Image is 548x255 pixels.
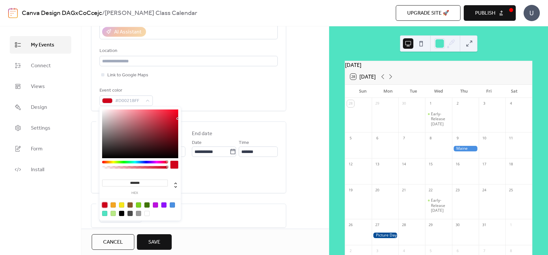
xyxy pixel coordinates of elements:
div: 20 [374,186,381,194]
div: 11 [507,134,515,142]
button: Save [137,234,172,250]
span: Upgrade site 🚀 [407,9,449,17]
span: Form [31,145,43,153]
span: Design [31,104,47,111]
div: 31 [481,221,488,228]
a: Design [10,98,71,116]
div: 24 [481,186,488,194]
div: 5 [347,134,354,142]
div: Fri [476,85,502,98]
div: #9013FE [161,202,167,208]
div: 27 [374,221,381,228]
span: Settings [31,124,50,132]
a: Form [10,140,71,158]
div: 3 [481,100,488,107]
div: 4 [507,100,515,107]
div: Early-Release Wednesday [425,111,452,127]
div: 13 [374,160,381,168]
button: Publish [464,5,516,21]
div: #417505 [144,202,150,208]
span: Cancel [103,238,123,246]
div: Wed [426,85,451,98]
div: End date [192,130,212,138]
span: Views [31,83,45,91]
div: Thu [451,85,476,98]
div: 1 [427,100,434,107]
div: #9B9B9B [136,211,141,216]
b: [PERSON_NAME] Class Calendar [105,7,197,19]
div: 23 [454,186,461,194]
div: #BD10E0 [153,202,158,208]
span: #D0021BFF [115,97,142,105]
div: Picture Day [372,233,398,238]
div: [DATE] [345,61,532,69]
div: 29 [427,221,434,228]
img: logo [8,8,18,18]
a: Views [10,78,71,95]
div: 30 [454,221,461,228]
div: Sat [501,85,527,98]
label: hex [102,191,168,195]
div: 8 [507,247,515,254]
div: #000000 [119,211,124,216]
div: Tue [401,85,426,98]
div: 19 [347,186,354,194]
span: Publish [475,9,495,17]
div: Early-Release Wednesday [425,198,452,213]
div: 15 [427,160,434,168]
button: Upgrade site 🚀 [396,5,461,21]
div: #FFFFFF [144,211,150,216]
div: 10 [481,134,488,142]
div: 4 [400,247,408,254]
div: 28 [347,100,354,107]
div: 7 [400,134,408,142]
div: 16 [454,160,461,168]
span: Save [148,238,160,246]
span: My Events [31,41,54,49]
div: #4A4A4A [127,211,133,216]
div: 8 [427,134,434,142]
button: Cancel [92,234,134,250]
div: 7 [481,247,488,254]
div: 30 [400,100,408,107]
div: 21 [400,186,408,194]
div: Maine Wildlife Park Field Trip [452,146,479,151]
div: Event color [100,87,152,95]
button: 28[DATE] [348,72,378,81]
div: 22 [427,186,434,194]
div: Location [100,47,276,55]
div: Early-Release [DATE] [431,198,449,213]
div: 5 [427,247,434,254]
span: Link to Google Maps [107,71,148,79]
div: 2 [347,247,354,254]
div: 3 [374,247,381,254]
b: / [102,7,105,19]
div: #B8E986 [111,211,116,216]
div: #50E3C2 [102,211,107,216]
a: Install [10,161,71,178]
span: Time [239,139,249,147]
span: Install [31,166,44,174]
span: Date [192,139,202,147]
a: Connect [10,57,71,74]
div: 28 [400,221,408,228]
div: 26 [347,221,354,228]
div: U [524,5,540,21]
div: #F5A623 [111,202,116,208]
div: Mon [376,85,401,98]
div: 25 [507,186,515,194]
a: Canva Design DAGxCoCcejc [22,7,102,19]
a: Settings [10,119,71,137]
div: 2 [454,100,461,107]
div: 6 [454,247,461,254]
div: 6 [374,134,381,142]
div: 1 [507,221,515,228]
div: 9 [454,134,461,142]
span: Connect [31,62,51,70]
div: 17 [481,160,488,168]
a: My Events [10,36,71,54]
div: Early-Release [DATE] [431,111,449,127]
div: #4A90E2 [170,202,175,208]
div: #8B572A [127,202,133,208]
div: 18 [507,160,515,168]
